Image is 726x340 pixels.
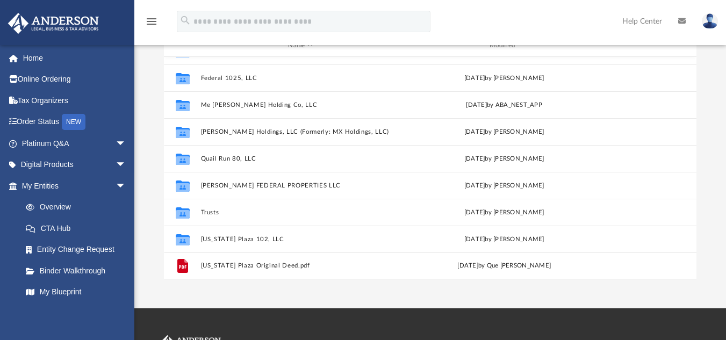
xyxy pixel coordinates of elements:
[145,20,158,28] a: menu
[405,73,604,83] div: [DATE] by [PERSON_NAME]
[201,208,400,215] button: Trusts
[404,41,603,50] div: Modified
[8,47,142,69] a: Home
[702,13,718,29] img: User Pic
[15,260,142,281] a: Binder Walkthrough
[15,218,142,239] a: CTA Hub
[15,302,142,324] a: Tax Due Dates
[8,175,142,197] a: My Entitiesarrow_drop_down
[405,100,604,110] div: [DATE] by ABA_NEST_APP
[405,261,604,271] div: [DATE] by Que [PERSON_NAME]
[201,235,400,242] button: [US_STATE] Plaza 102, LLC
[405,207,604,217] div: [DATE] by [PERSON_NAME]
[116,175,137,197] span: arrow_drop_down
[15,239,142,261] a: Entity Change Request
[201,182,400,189] button: [PERSON_NAME] FEDERAL PROPERTIES LLC
[201,101,400,108] button: Me [PERSON_NAME] Holding Co, LLC
[5,13,102,34] img: Anderson Advisors Platinum Portal
[201,128,400,135] button: [PERSON_NAME] Holdings, LLC (Formerly: MX Holdings, LLC)
[8,111,142,133] a: Order StatusNEW
[405,127,604,136] div: [DATE] by [PERSON_NAME]
[201,155,400,162] button: Quail Run 80, LLC
[116,133,137,155] span: arrow_drop_down
[145,15,158,28] i: menu
[201,74,400,81] button: Federal 1025, LLC
[608,41,684,50] div: id
[15,281,137,303] a: My Blueprint
[405,154,604,163] div: [DATE] by [PERSON_NAME]
[201,262,400,269] button: [US_STATE] Plaza Original Deed.pdf
[62,114,85,130] div: NEW
[169,41,196,50] div: id
[116,154,137,176] span: arrow_drop_down
[8,90,142,111] a: Tax Organizers
[8,154,142,176] a: Digital Productsarrow_drop_down
[405,180,604,190] div: [DATE] by [PERSON_NAME]
[200,41,400,50] div: Name
[8,69,142,90] a: Online Ordering
[179,15,191,26] i: search
[164,57,696,279] div: grid
[15,197,142,218] a: Overview
[8,133,142,154] a: Platinum Q&Aarrow_drop_down
[405,234,604,244] div: [DATE] by [PERSON_NAME]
